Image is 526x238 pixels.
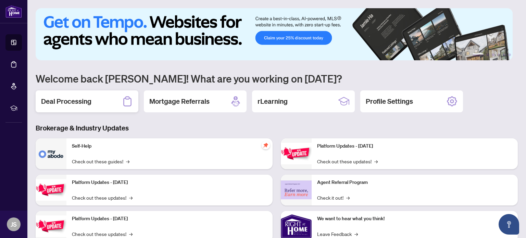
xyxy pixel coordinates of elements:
a: Check out these updates!→ [317,158,378,165]
a: Check out these updates!→ [72,194,133,201]
h3: Brokerage & Industry Updates [36,123,518,133]
img: Agent Referral Program [281,180,312,199]
p: Agent Referral Program [317,179,512,186]
h1: Welcome back [PERSON_NAME]! What are you working on [DATE]? [36,72,518,85]
a: Leave Feedback→ [317,230,358,238]
h2: rLearning [258,97,288,106]
img: logo [5,5,22,18]
span: → [354,230,358,238]
span: → [129,194,133,201]
p: Platform Updates - [DATE] [317,142,512,150]
img: Platform Updates - July 21, 2025 [36,215,66,237]
button: 4 [497,53,500,56]
span: → [346,194,350,201]
img: Platform Updates - September 16, 2025 [36,179,66,201]
span: JS [11,220,17,229]
a: Check out these guides!→ [72,158,129,165]
p: Platform Updates - [DATE] [72,215,267,223]
button: Open asap [499,214,519,235]
a: Check out these updates!→ [72,230,133,238]
h2: Mortgage Referrals [149,97,210,106]
h2: Profile Settings [366,97,413,106]
img: Platform Updates - June 23, 2025 [281,143,312,164]
button: 5 [503,53,505,56]
button: 1 [473,53,484,56]
h2: Deal Processing [41,97,91,106]
p: We want to hear what you think! [317,215,512,223]
button: 3 [492,53,494,56]
p: Self-Help [72,142,267,150]
img: Slide 0 [36,8,513,60]
span: → [374,158,378,165]
img: Self-Help [36,138,66,169]
button: 6 [508,53,511,56]
span: pushpin [262,141,270,149]
button: 2 [486,53,489,56]
p: Platform Updates - [DATE] [72,179,267,186]
a: Check it out!→ [317,194,350,201]
span: → [129,230,133,238]
span: → [126,158,129,165]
